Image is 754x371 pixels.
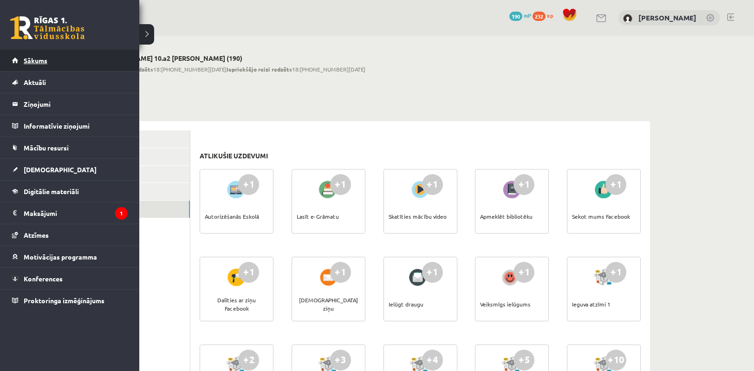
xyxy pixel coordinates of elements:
div: +1 [513,262,534,283]
span: Atzīmes [24,231,49,239]
span: 232 [533,12,546,21]
legend: Maksājumi [24,202,128,224]
div: Sekot mums Facebook [572,200,630,233]
a: [DEMOGRAPHIC_DATA] [12,159,128,180]
div: +10 [605,350,626,371]
h2: [PERSON_NAME] 10.a2 [PERSON_NAME] (190) [99,54,365,62]
a: +1 Autorizēšanās Eskolā [200,169,273,234]
a: Informatīvie ziņojumi [12,115,128,137]
a: Ziņojumi [12,93,128,115]
span: 18:[PHONE_NUMBER][DATE] 18:[PHONE_NUMBER][DATE] [99,65,365,73]
a: [PERSON_NAME] [638,13,696,22]
div: Skatīties mācību video [389,200,447,233]
img: Jūlija Volkova [623,14,632,23]
a: Konferences [12,268,128,289]
a: Atzīmes [12,224,128,246]
span: 190 [509,12,522,21]
span: Mācību resursi [24,143,69,152]
a: Motivācijas programma [12,246,128,267]
h3: Atlikušie uzdevumi [200,152,268,160]
div: Dalīties ar ziņu Facebook [205,288,268,320]
a: Mācību resursi [12,137,128,158]
div: +1 [422,174,443,195]
div: Lasīt e-Grāmatu [297,200,339,233]
div: +3 [330,350,351,371]
span: Konferences [24,274,63,283]
div: +1 [330,174,351,195]
span: mP [524,12,531,19]
a: Digitālie materiāli [12,181,128,202]
div: +5 [513,350,534,371]
a: Sākums [12,50,128,71]
div: Autorizēšanās Eskolā [205,200,259,233]
a: Maksājumi1 [12,202,128,224]
span: Aktuāli [24,78,46,86]
div: Ielūgt draugu [389,288,423,320]
span: Sākums [24,56,47,65]
div: [DEMOGRAPHIC_DATA] ziņu [297,288,360,320]
div: Apmeklēt bibliotēku [480,200,533,233]
span: [DEMOGRAPHIC_DATA] [24,165,97,174]
div: +2 [238,350,259,371]
div: Ieguva atzīmi 1 [572,288,611,320]
div: +1 [238,262,259,283]
a: Rīgas 1. Tālmācības vidusskola [10,16,84,39]
div: +4 [422,350,443,371]
b: Iepriekšējo reizi redzēts [227,65,292,73]
span: Digitālie materiāli [24,187,79,195]
div: +1 [605,262,626,283]
div: +1 [513,174,534,195]
a: Aktuāli [12,72,128,93]
a: 232 xp [533,12,558,19]
span: Proktoringa izmēģinājums [24,296,104,305]
legend: Informatīvie ziņojumi [24,115,128,137]
div: +1 [330,262,351,283]
div: +1 [605,174,626,195]
div: Veiksmīgs ielūgums [480,288,531,320]
div: +1 [238,174,259,195]
i: 1 [115,207,128,220]
a: 190 mP [509,12,531,19]
a: Proktoringa izmēģinājums [12,290,128,311]
div: +1 [422,262,443,283]
span: xp [547,12,553,19]
legend: Ziņojumi [24,93,128,115]
span: Motivācijas programma [24,253,97,261]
